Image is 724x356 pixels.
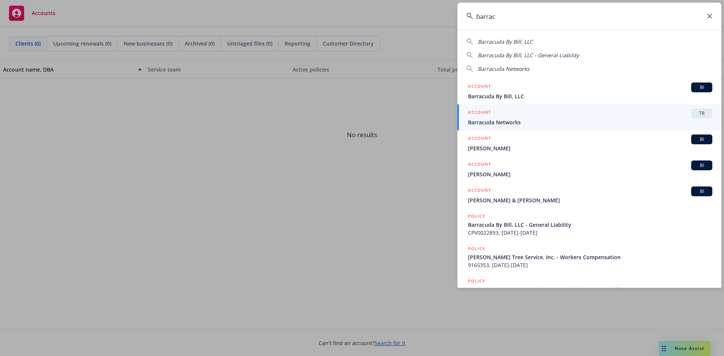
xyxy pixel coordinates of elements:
span: [PERSON_NAME] Construction & Restoration - Commercial Auto [468,286,712,293]
span: CPV0022893, [DATE]-[DATE] [468,229,712,237]
span: Barracuda By Bill, LLC [478,38,533,45]
span: [PERSON_NAME] Tree Service, Inc. - Workers Compensation [468,253,712,261]
h5: POLICY [468,245,485,252]
span: Barracuda By Bill, LLC [468,92,712,100]
input: Search... [457,3,721,30]
span: Barracuda Networks [478,65,529,72]
h5: POLICY [468,277,485,285]
span: BI [694,162,709,169]
h5: POLICY [468,212,485,220]
a: ACCOUNTBIBarracuda By Bill, LLC [457,78,721,104]
span: 9165353, [DATE]-[DATE] [468,261,712,269]
h5: ACCOUNT [468,160,491,170]
span: BI [694,136,709,143]
a: ACCOUNTBI[PERSON_NAME] [457,156,721,182]
h5: ACCOUNT [468,186,491,196]
h5: ACCOUNT [468,108,491,118]
a: ACCOUNTTRBarracuda Networks [457,104,721,130]
span: TR [694,110,709,117]
a: POLICY[PERSON_NAME] Tree Service, Inc. - Workers Compensation9165353, [DATE]-[DATE] [457,241,721,273]
span: Barracuda By Bill, LLC - General Liability [468,221,712,229]
a: ACCOUNTBI[PERSON_NAME] & [PERSON_NAME] [457,182,721,208]
span: [PERSON_NAME] [468,170,712,178]
a: ACCOUNTBI[PERSON_NAME] [457,130,721,156]
span: [PERSON_NAME] & [PERSON_NAME] [468,196,712,204]
span: BI [694,188,709,195]
span: Barracuda By Bill, LLC - General Liability [478,52,579,59]
a: POLICYBarracuda By Bill, LLC - General LiabilityCPV0022893, [DATE]-[DATE] [457,208,721,241]
span: Barracuda Networks [468,118,712,126]
h5: ACCOUNT [468,83,491,92]
span: BI [694,84,709,91]
h5: ACCOUNT [468,134,491,144]
a: POLICY[PERSON_NAME] Construction & Restoration - Commercial Auto [457,273,721,306]
span: [PERSON_NAME] [468,144,712,152]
